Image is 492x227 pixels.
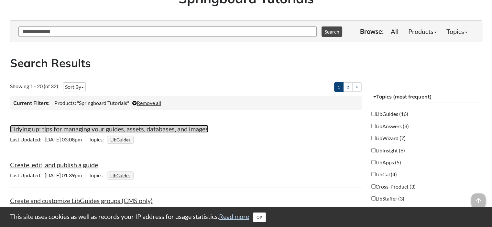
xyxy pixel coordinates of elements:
input: LibAnswers (8) [371,124,376,128]
label: LibCal (4) [371,171,397,178]
ul: Topics [107,136,135,142]
button: Topics (most frequent) [371,91,482,103]
div: This site uses cookies as well as records your IP address for usage statistics. [4,212,489,222]
ul: Topics [107,172,135,178]
label: LibInsight (6) [371,147,405,154]
p: Browse: [360,27,384,36]
a: Products [403,25,442,38]
a: Create and customize LibGuides groups (CMS only) [10,197,153,204]
a: Read more [219,212,249,220]
button: Sort By [63,82,86,91]
ul: Pagination of search results [334,82,362,92]
label: LibApps (5) [371,159,401,166]
label: LibWizard (7) [371,135,406,142]
input: LibWizard (7) [371,136,376,140]
a: 2 [343,82,353,92]
input: LibStaffer (3) [371,196,376,201]
a: Tidying up: tips for managing your guides, assets, databases, and images [10,125,208,133]
input: LibCal (4) [371,172,376,176]
input: Cross-Product (3) [371,184,376,189]
span: Products: [54,100,76,106]
label: LibAnswers (8) [371,123,409,130]
h2: Search Results [10,55,482,71]
a: Create, edit, and publish a guide [10,161,98,169]
a: Remove all [132,100,161,106]
button: Close [253,212,266,222]
span: Topics [89,136,107,142]
span: Showing 1 - 20 (of 32) [10,83,58,89]
a: > [352,82,362,92]
label: LibStaffer (3) [371,195,404,202]
input: LibInsight (6) [371,148,376,152]
span: Last Updated [10,172,45,178]
input: LibGuides (16) [371,112,376,116]
label: LibGuides (16) [371,110,408,118]
a: All [386,25,403,38]
a: LibGuides [109,171,131,180]
span: Topics [89,172,107,178]
a: Topics [442,25,472,38]
span: "Springboard Tutorials" [77,100,129,106]
button: Search [322,26,342,37]
a: arrow_upward [471,194,486,202]
label: Cross-Product (3) [371,183,416,190]
span: Last Updated [10,136,45,142]
h3: Current Filters [13,99,49,107]
a: LibGuides [109,135,131,144]
span: arrow_upward [471,193,486,208]
span: [DATE] 01:39pm [10,172,85,178]
input: LibApps (5) [371,160,376,164]
span: [DATE] 03:08pm [10,136,85,142]
a: 1 [334,82,344,92]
